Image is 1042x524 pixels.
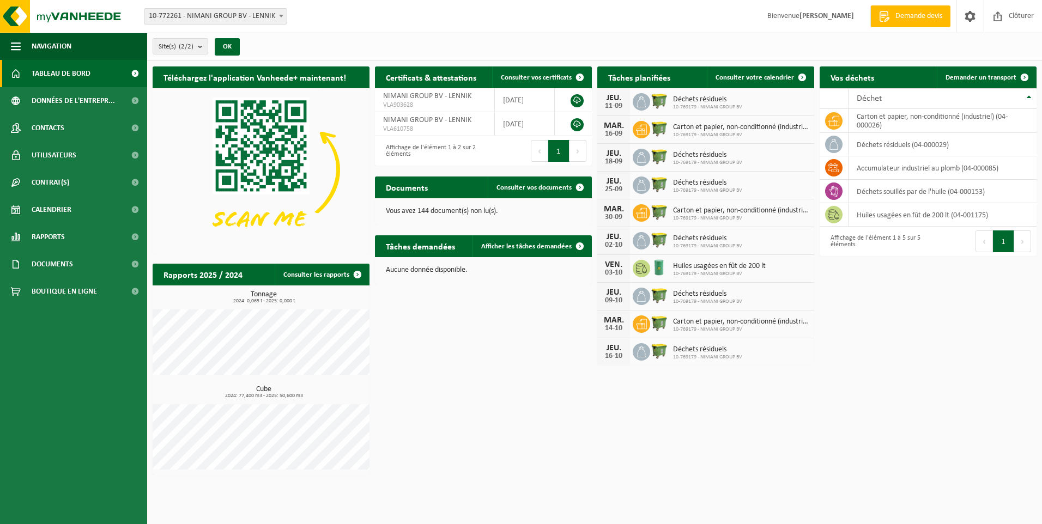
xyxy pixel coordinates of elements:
span: Navigation [32,33,71,60]
td: [DATE] [495,88,555,112]
span: 2024: 77,400 m3 - 2025: 50,600 m3 [158,393,369,399]
div: 14-10 [603,325,625,332]
h2: Vos déchets [820,66,885,88]
span: Demande devis [893,11,945,22]
span: Déchets résiduels [673,345,742,354]
span: 10-769179 - NIMANI GROUP BV [673,271,766,277]
div: 25-09 [603,186,625,193]
span: Consulter votre calendrier [716,74,794,81]
h2: Téléchargez l'application Vanheede+ maintenant! [153,66,357,88]
span: VLA610758 [383,125,486,133]
a: Consulter vos certificats [492,66,591,88]
span: Déchets résiduels [673,234,742,243]
span: Utilisateurs [32,142,76,169]
span: NIMANI GROUP BV - LENNIK [383,116,471,124]
span: NIMANI GROUP BV - LENNIK [383,92,471,100]
a: Consulter vos documents [488,176,591,198]
div: VEN. [603,260,625,269]
button: Previous [976,230,993,252]
div: 03-10 [603,269,625,277]
img: Download de VHEPlus App [153,88,369,251]
span: 10-769179 - NIMANI GROUP BV [673,298,742,305]
span: 10-769179 - NIMANI GROUP BV [673,215,809,222]
span: 10-769179 - NIMANI GROUP BV [673,326,809,333]
td: déchets souillés par de l'huile (04-000153) [849,180,1037,203]
h3: Tonnage [158,291,369,304]
div: JEU. [603,233,625,241]
span: Rapports [32,223,65,251]
h2: Tâches demandées [375,235,466,257]
span: 10-769179 - NIMANI GROUP BV [673,104,742,111]
div: 18-09 [603,158,625,166]
button: Previous [531,140,548,162]
img: WB-1100-HPE-GN-50 [650,230,669,249]
span: Déchet [857,94,882,103]
img: WB-1100-HPE-GN-50 [650,203,669,221]
span: Contacts [32,114,64,142]
div: JEU. [603,288,625,297]
div: JEU. [603,149,625,158]
div: 09-10 [603,297,625,304]
span: VLA903628 [383,101,486,109]
div: JEU. [603,94,625,102]
span: Huiles usagées en fût de 200 lt [673,262,766,271]
button: OK [215,38,240,56]
td: huiles usagées en fût de 200 lt (04-001175) [849,203,1037,227]
td: accumulateur industriel au plomb (04-000085) [849,156,1037,180]
button: 1 [548,140,570,162]
span: 2024: 0,065 t - 2025: 0,000 t [158,298,369,304]
span: Afficher les tâches demandées [481,243,572,250]
div: JEU. [603,344,625,352]
span: Carton et papier, non-conditionné (industriel) [673,206,809,215]
span: 10-769179 - NIMANI GROUP BV [673,243,742,249]
span: Calendrier [32,196,71,223]
button: Site(s)(2/2) [153,38,208,54]
span: 10-769179 - NIMANI GROUP BV [673,160,742,166]
span: Carton et papier, non-conditionné (industriel) [673,318,809,326]
div: 11-09 [603,102,625,110]
div: Affichage de l'élément 1 à 5 sur 5 éléments [825,229,923,253]
a: Demander un transport [937,66,1035,88]
div: 02-10 [603,241,625,249]
p: Aucune donnée disponible. [386,266,581,274]
td: carton et papier, non-conditionné (industriel) (04-000026) [849,109,1037,133]
td: [DATE] [495,112,555,136]
span: Contrat(s) [32,169,69,196]
span: 10-772261 - NIMANI GROUP BV - LENNIK [144,9,287,24]
button: 1 [993,230,1014,252]
span: Consulter vos documents [496,184,572,191]
span: Site(s) [159,39,193,55]
img: WB-1100-HPE-GN-50 [650,92,669,110]
div: JEU. [603,177,625,186]
span: Consulter vos certificats [501,74,572,81]
span: Carton et papier, non-conditionné (industriel) [673,123,809,132]
img: WB-1100-HPE-GN-50 [650,147,669,166]
img: WB-1100-HPE-GN-50 [650,175,669,193]
a: Demande devis [870,5,950,27]
div: MAR. [603,316,625,325]
span: 10-769179 - NIMANI GROUP BV [673,187,742,194]
div: MAR. [603,205,625,214]
img: WB-1100-HPE-GN-50 [650,342,669,360]
div: MAR. [603,121,625,130]
span: 10-769179 - NIMANI GROUP BV [673,132,809,138]
div: 16-10 [603,352,625,360]
h2: Certificats & attestations [375,66,487,88]
h3: Cube [158,386,369,399]
img: WB-1100-HPE-GN-50 [650,314,669,332]
div: 16-09 [603,130,625,138]
a: Consulter votre calendrier [707,66,813,88]
a: Afficher les tâches demandées [472,235,591,257]
img: WB-1100-HPE-GN-50 [650,286,669,304]
span: Données de l'entrepr... [32,87,115,114]
h2: Tâches planifiées [597,66,681,88]
button: Next [570,140,586,162]
div: Affichage de l'élément 1 à 2 sur 2 éléments [380,139,478,163]
span: Demander un transport [946,74,1016,81]
h2: Rapports 2025 / 2024 [153,264,253,285]
div: 30-09 [603,214,625,221]
button: Next [1014,230,1031,252]
span: Déchets résiduels [673,95,742,104]
span: 10-772261 - NIMANI GROUP BV - LENNIK [144,8,287,25]
span: Documents [32,251,73,278]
